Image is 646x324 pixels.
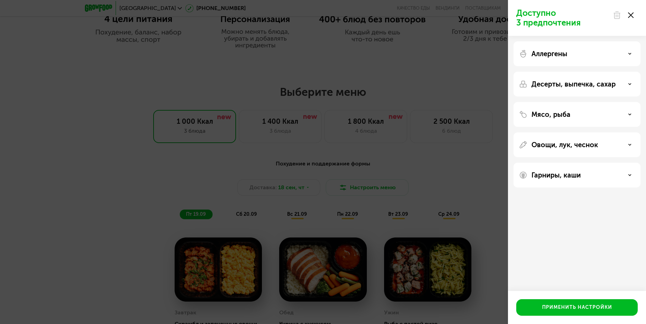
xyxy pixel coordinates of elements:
p: Мясо, рыба [531,110,570,119]
div: Применить настройки [542,304,612,311]
p: Овощи, лук, чеснок [531,141,598,149]
p: Гарниры, каши [531,171,581,179]
p: Аллергены [531,50,567,58]
button: Применить настройки [516,299,638,316]
p: Десерты, выпечка, сахар [531,80,616,88]
p: Доступно 3 предпочтения [516,8,609,28]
